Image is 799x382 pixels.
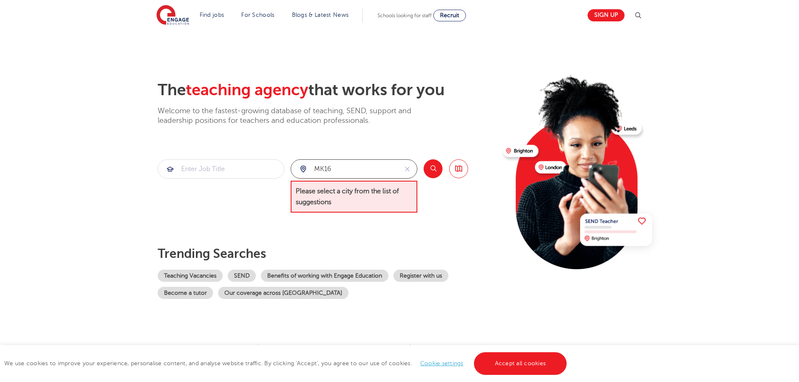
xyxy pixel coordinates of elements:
[158,270,223,282] a: Teaching Vacancies
[424,159,442,178] button: Search
[291,160,398,178] input: Submit
[4,360,569,366] span: We use cookies to improve your experience, personalise content, and analyse website traffic. By c...
[398,160,417,178] button: Clear
[228,270,256,282] a: SEND
[186,81,308,99] span: teaching agency
[291,159,417,179] div: Submit
[474,352,567,375] a: Accept all cookies
[158,246,496,261] p: Trending searches
[218,287,349,299] a: Our coverage across [GEOGRAPHIC_DATA]
[200,12,224,18] a: Find jobs
[158,159,284,179] div: Submit
[241,12,274,18] a: For Schools
[158,81,496,100] h2: The that works for you
[158,106,435,126] p: Welcome to the fastest-growing database of teaching, SEND, support and leadership positions for t...
[588,9,625,21] a: Sign up
[261,270,388,282] a: Benefits of working with Engage Education
[292,12,349,18] a: Blogs & Latest News
[158,287,213,299] a: Become a tutor
[156,5,189,26] img: Engage Education
[291,181,417,213] span: Please select a city from the list of suggestions
[158,160,284,178] input: Submit
[440,12,459,18] span: Recruit
[433,10,466,21] a: Recruit
[393,270,448,282] a: Register with us
[420,360,463,366] a: Cookie settings
[377,13,432,18] span: Schools looking for staff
